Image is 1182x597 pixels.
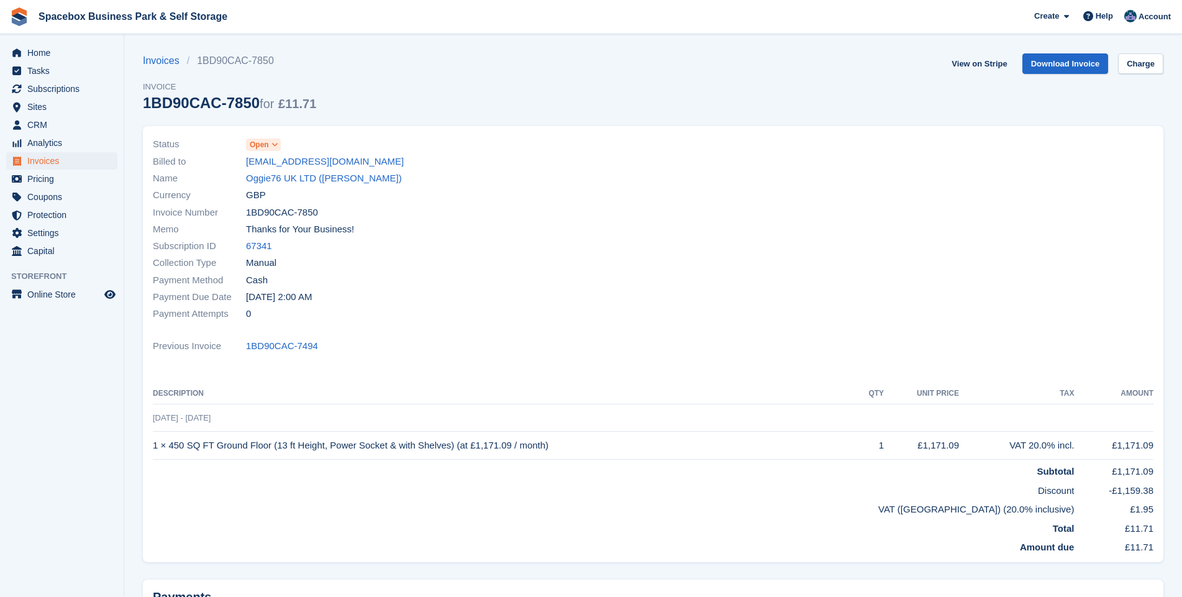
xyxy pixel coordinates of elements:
span: Status [153,137,246,152]
span: Storefront [11,270,124,283]
a: Download Invoice [1022,53,1109,74]
th: Unit Price [884,384,959,404]
span: Collection Type [153,256,246,270]
span: Open [250,139,269,150]
a: [EMAIL_ADDRESS][DOMAIN_NAME] [246,155,404,169]
span: Subscription ID [153,239,246,253]
a: Preview store [102,287,117,302]
span: Billed to [153,155,246,169]
strong: Subtotal [1037,466,1074,476]
span: Payment Attempts [153,307,246,321]
a: menu [6,80,117,98]
span: Coupons [27,188,102,206]
span: Settings [27,224,102,242]
span: Invoices [27,152,102,170]
a: menu [6,206,117,224]
th: Amount [1074,384,1153,404]
a: 67341 [246,239,272,253]
td: £11.71 [1074,535,1153,555]
span: CRM [27,116,102,134]
img: stora-icon-8386f47178a22dfd0bd8f6a31ec36ba5ce8667c1dd55bd0f319d3a0aa187defe.svg [10,7,29,26]
span: Protection [27,206,102,224]
td: Discount [153,479,1074,498]
span: Name [153,171,246,186]
a: menu [6,188,117,206]
nav: breadcrumbs [143,53,316,68]
td: £1,171.09 [1074,432,1153,460]
a: menu [6,286,117,303]
td: VAT ([GEOGRAPHIC_DATA]) (20.0% inclusive) [153,498,1074,517]
span: for [260,97,274,111]
span: Currency [153,188,246,203]
span: Online Store [27,286,102,303]
td: 1 [857,432,884,460]
a: menu [6,44,117,62]
td: £11.71 [1074,517,1153,536]
strong: Total [1053,523,1075,534]
span: Capital [27,242,102,260]
span: Help [1096,10,1113,22]
td: £1,171.09 [1074,460,1153,479]
th: QTY [857,384,884,404]
a: menu [6,116,117,134]
span: £11.71 [278,97,316,111]
strong: Amount due [1020,542,1075,552]
a: menu [6,170,117,188]
span: Sites [27,98,102,116]
a: 1BD90CAC-7494 [246,339,318,353]
span: Subscriptions [27,80,102,98]
th: Tax [959,384,1074,404]
span: Cash [246,273,268,288]
span: GBP [246,188,266,203]
time: 2025-09-27 01:00:00 UTC [246,290,312,304]
span: 1BD90CAC-7850 [246,206,318,220]
span: Pricing [27,170,102,188]
img: Daud [1124,10,1137,22]
td: -£1,159.38 [1074,479,1153,498]
span: Account [1139,11,1171,23]
span: Tasks [27,62,102,80]
td: £1,171.09 [884,432,959,460]
a: Open [246,137,281,152]
span: Thanks for Your Business! [246,222,354,237]
a: Invoices [143,53,187,68]
a: menu [6,62,117,80]
a: Charge [1118,53,1163,74]
div: 1BD90CAC-7850 [143,94,316,111]
th: Description [153,384,857,404]
div: VAT 20.0% incl. [959,439,1074,453]
span: Home [27,44,102,62]
span: Payment Method [153,273,246,288]
a: View on Stripe [947,53,1012,74]
span: Invoice Number [153,206,246,220]
a: menu [6,134,117,152]
span: Manual [246,256,276,270]
span: Memo [153,222,246,237]
span: Create [1034,10,1059,22]
span: Payment Due Date [153,290,246,304]
a: menu [6,242,117,260]
a: menu [6,224,117,242]
a: menu [6,98,117,116]
td: £1.95 [1074,498,1153,517]
a: menu [6,152,117,170]
span: [DATE] - [DATE] [153,413,211,422]
span: 0 [246,307,251,321]
span: Analytics [27,134,102,152]
td: 1 × 450 SQ FT Ground Floor (13 ft Height, Power Socket & with Shelves) (at £1,171.09 / month) [153,432,857,460]
a: Spacebox Business Park & Self Storage [34,6,232,27]
span: Previous Invoice [153,339,246,353]
a: Oggie76 UK LTD ([PERSON_NAME]) [246,171,402,186]
span: Invoice [143,81,316,93]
